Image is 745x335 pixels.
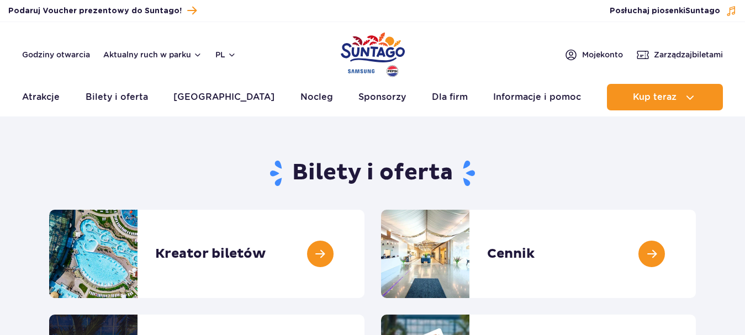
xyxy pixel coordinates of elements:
[300,84,333,110] a: Nocleg
[358,84,406,110] a: Sponsorzy
[636,48,723,61] a: Zarządzajbiletami
[341,28,405,78] a: Park of Poland
[607,84,723,110] button: Kup teraz
[8,3,197,18] a: Podaruj Voucher prezentowy do Suntago!
[564,48,623,61] a: Mojekonto
[685,7,720,15] span: Suntago
[610,6,737,17] button: Posłuchaj piosenkiSuntago
[432,84,468,110] a: Dla firm
[215,49,236,60] button: pl
[22,49,90,60] a: Godziny otwarcia
[654,49,723,60] span: Zarządzaj biletami
[49,159,696,188] h1: Bilety i oferta
[22,84,60,110] a: Atrakcje
[8,6,182,17] span: Podaruj Voucher prezentowy do Suntago!
[103,50,202,59] button: Aktualny ruch w parku
[633,92,677,102] span: Kup teraz
[610,6,720,17] span: Posłuchaj piosenki
[86,84,148,110] a: Bilety i oferta
[493,84,581,110] a: Informacje i pomoc
[582,49,623,60] span: Moje konto
[173,84,274,110] a: [GEOGRAPHIC_DATA]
